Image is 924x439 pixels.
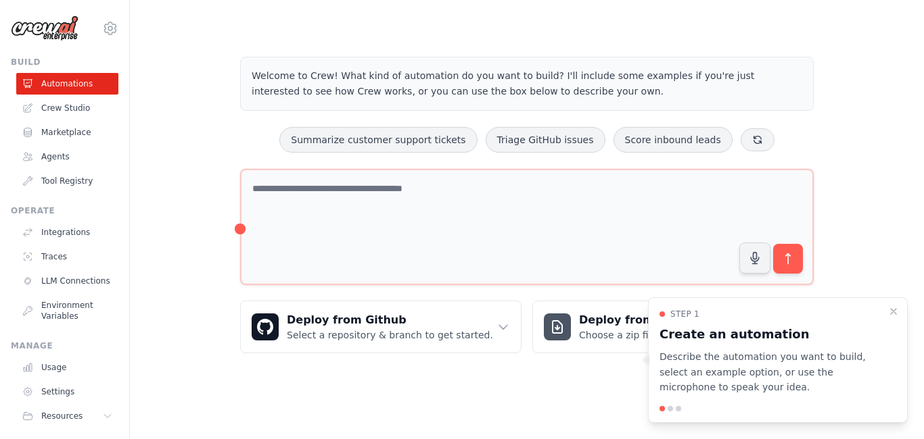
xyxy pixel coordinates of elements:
[11,57,118,68] div: Build
[279,127,477,153] button: Summarize customer support tickets
[16,222,118,243] a: Integrations
[16,357,118,378] a: Usage
[41,411,83,421] span: Resources
[287,312,493,328] h3: Deploy from Github
[287,328,493,342] p: Select a repository & branch to get started.
[16,146,118,167] a: Agents
[11,16,78,41] img: Logo
[660,349,880,395] p: Describe the automation you want to build, select an example option, or use the microphone to spe...
[888,306,899,317] button: Close walkthrough
[16,405,118,427] button: Resources
[252,68,802,99] p: Welcome to Crew! What kind of automation do you want to build? I'll include some examples if you'...
[16,270,118,292] a: LLM Connections
[579,328,708,342] p: Choose a zip file to upload.
[486,127,605,153] button: Triage GitHub issues
[16,246,118,267] a: Traces
[16,97,118,119] a: Crew Studio
[579,312,708,328] h3: Deploy from zip file
[16,170,118,192] a: Tool Registry
[16,294,118,327] a: Environment Variables
[614,127,733,153] button: Score inbound leads
[16,381,118,403] a: Settings
[670,309,699,319] span: Step 1
[16,73,118,95] a: Automations
[660,325,880,344] h3: Create an automation
[16,122,118,143] a: Marketplace
[11,205,118,216] div: Operate
[11,340,118,351] div: Manage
